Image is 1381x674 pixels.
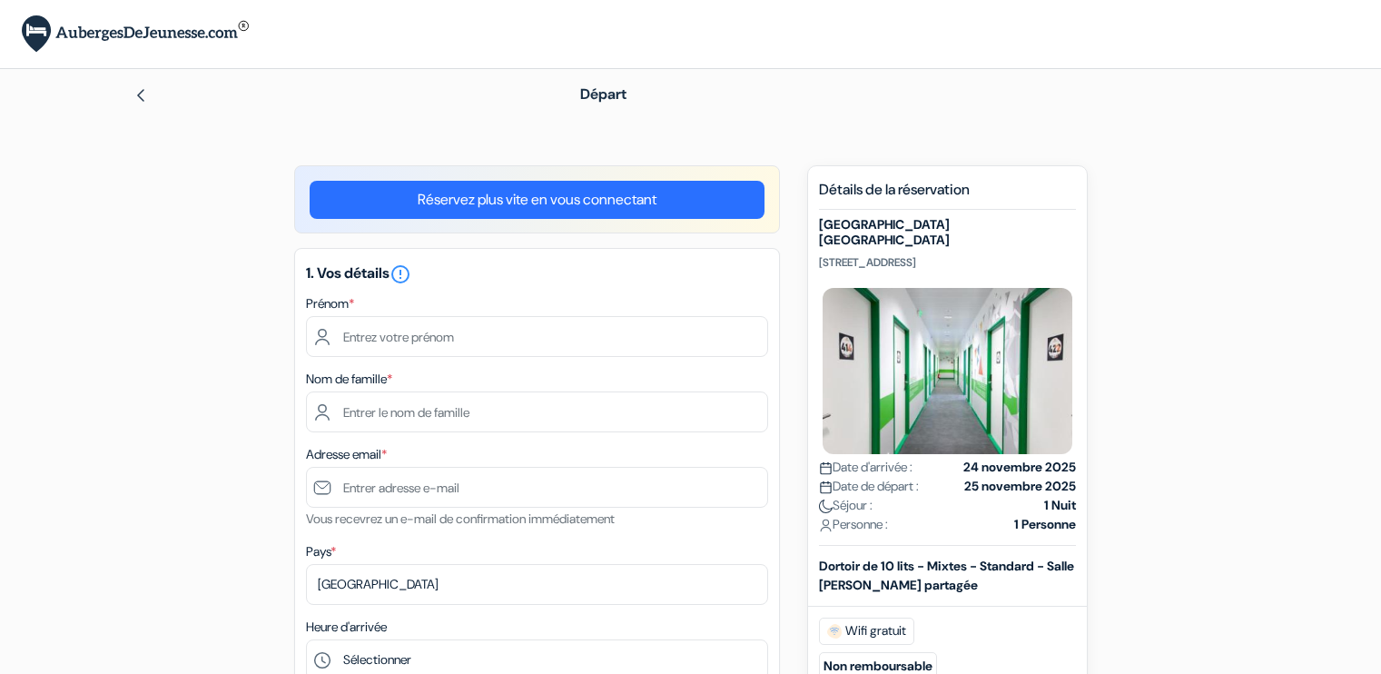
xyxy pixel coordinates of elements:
strong: 25 novembre 2025 [964,477,1076,496]
strong: 1 Nuit [1044,496,1076,515]
input: Entrer le nom de famille [306,392,768,432]
label: Adresse email [306,445,387,464]
h5: 1. Vos détails [306,263,768,285]
img: AubergesDeJeunesse.com [22,15,249,53]
h5: Détails de la réservation [819,181,1076,210]
i: error_outline [390,263,411,285]
img: calendar.svg [819,461,833,475]
b: Dortoir de 10 lits - Mixtes - Standard - Salle [PERSON_NAME] partagée [819,558,1074,593]
label: Heure d'arrivée [306,618,387,637]
img: calendar.svg [819,481,833,494]
span: Séjour : [819,496,873,515]
strong: 24 novembre 2025 [963,458,1076,477]
label: Prénom [306,294,354,313]
span: Départ [580,84,626,104]
small: Vous recevrez un e-mail de confirmation immédiatement [306,510,615,527]
span: Date de départ : [819,477,919,496]
img: moon.svg [819,500,833,513]
label: Pays [306,542,336,561]
label: Nom de famille [306,370,392,389]
span: Personne : [819,515,888,534]
a: error_outline [390,263,411,282]
a: Réservez plus vite en vous connectant [310,181,764,219]
input: Entrer adresse e-mail [306,467,768,508]
strong: 1 Personne [1014,515,1076,534]
img: free_wifi.svg [827,624,842,639]
h5: [GEOGRAPHIC_DATA] [GEOGRAPHIC_DATA] [819,217,1076,248]
p: [STREET_ADDRESS] [819,255,1076,270]
span: Wifi gratuit [819,618,914,645]
img: user_icon.svg [819,519,833,532]
img: left_arrow.svg [133,88,148,103]
span: Date d'arrivée : [819,458,912,477]
input: Entrez votre prénom [306,316,768,357]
